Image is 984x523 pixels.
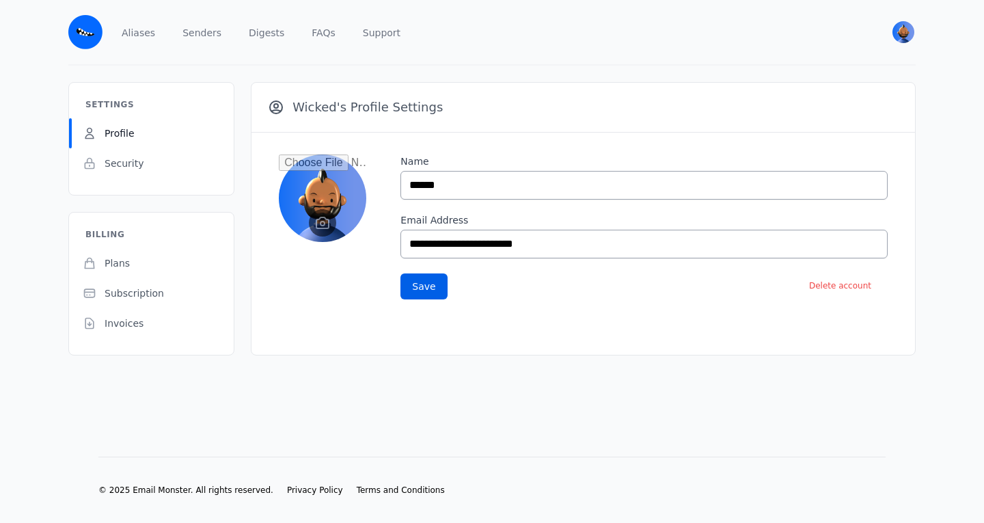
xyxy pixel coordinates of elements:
[892,21,914,43] img: Wicked's Avatar
[98,485,273,496] li: © 2025 Email Monster. All rights reserved.
[69,229,141,248] h3: Billing
[798,272,882,299] button: Delete account
[400,273,447,299] button: Save
[68,15,102,49] img: Email Monster
[105,157,144,170] span: Security
[69,278,234,308] a: Subscription
[105,256,130,270] span: Plans
[69,248,234,278] a: Plans
[69,118,234,148] a: Profile
[69,148,234,178] a: Security
[891,20,916,44] button: User menu
[268,99,443,116] h3: Wicked's Profile Settings
[357,485,445,496] a: Terms and Conditions
[105,126,135,140] span: Profile
[105,317,143,330] span: Invoices
[287,485,343,496] a: Privacy Policy
[69,308,234,338] a: Invoices
[69,99,150,118] h3: Settings
[400,213,888,227] label: Email Address
[105,286,164,300] span: Subscription
[400,155,888,168] label: Name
